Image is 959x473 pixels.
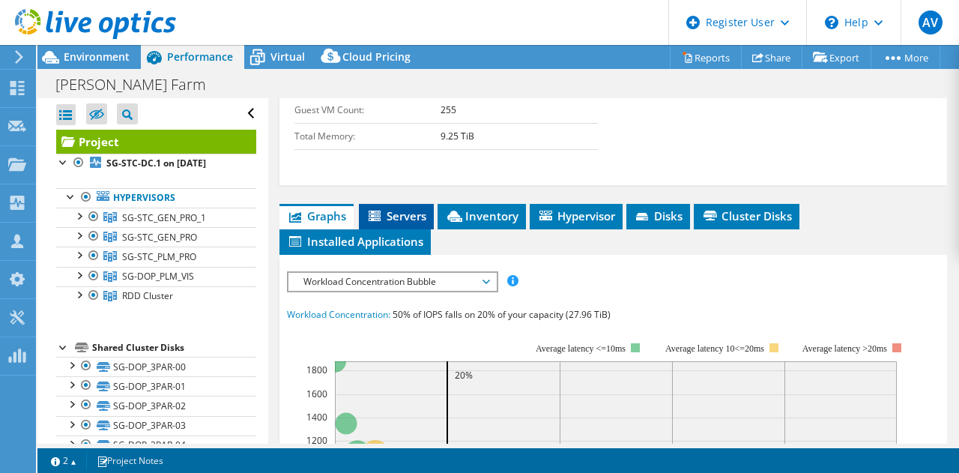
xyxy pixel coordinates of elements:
[56,154,256,173] a: SG-STC-DC.1 on [DATE]
[670,46,742,69] a: Reports
[919,10,943,34] span: AV
[802,343,886,354] text: Average latency >20ms
[441,103,456,116] b: 255
[122,270,194,283] span: SG-DOP_PLM_VIS
[342,49,411,64] span: Cloud Pricing
[441,130,474,142] b: 9.25 TiB
[701,208,792,223] span: Cluster Disks
[122,231,197,244] span: SG-STC_GEN_PRO
[122,289,173,302] span: RDD Cluster
[536,343,626,354] tspan: Average latency <=10ms
[56,416,256,436] a: SG-DOP_3PAR-03
[306,364,327,376] text: 1800
[64,49,130,64] span: Environment
[294,97,441,123] td: Guest VM Count:
[56,227,256,247] a: SG-STC_GEN_PRO
[270,49,305,64] span: Virtual
[56,130,256,154] a: Project
[306,434,327,447] text: 1200
[296,273,488,291] span: Workload Concentration Bubble
[56,267,256,286] a: SG-DOP_PLM_VIS
[56,208,256,227] a: SG-STC_GEN_PRO_1
[306,411,327,424] text: 1400
[634,208,683,223] span: Disks
[665,343,764,354] tspan: Average latency 10<=20ms
[122,250,196,263] span: SG-STC_PLM_PRO
[306,388,327,400] text: 1600
[56,357,256,376] a: SG-DOP_3PAR-00
[393,308,611,321] span: 50% of IOPS falls on 20% of your capacity (27.96 TiB)
[294,123,441,149] td: Total Memory:
[56,286,256,306] a: RDD Cluster
[287,234,423,249] span: Installed Applications
[122,211,206,224] span: SG-STC_GEN_PRO_1
[537,208,615,223] span: Hypervisor
[106,157,206,169] b: SG-STC-DC.1 on [DATE]
[825,16,838,29] svg: \n
[56,247,256,266] a: SG-STC_PLM_PRO
[741,46,802,69] a: Share
[871,46,940,69] a: More
[86,451,174,470] a: Project Notes
[445,208,518,223] span: Inventory
[56,376,256,396] a: SG-DOP_3PAR-01
[287,208,346,223] span: Graphs
[56,436,256,455] a: SG-DOP_3PAR-04
[40,451,87,470] a: 2
[455,369,473,382] text: 20%
[92,339,256,357] div: Shared Cluster Disks
[49,76,229,93] h1: [PERSON_NAME] Farm
[287,308,390,321] span: Workload Concentration:
[366,208,426,223] span: Servers
[56,396,256,415] a: SG-DOP_3PAR-02
[802,46,871,69] a: Export
[167,49,233,64] span: Performance
[56,188,256,208] a: Hypervisors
